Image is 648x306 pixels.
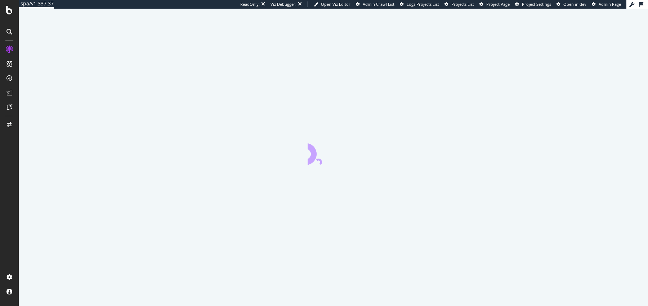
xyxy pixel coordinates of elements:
[563,1,586,7] span: Open in dev
[486,1,510,7] span: Project Page
[444,1,474,7] a: Projects List
[451,1,474,7] span: Projects List
[314,1,350,7] a: Open Viz Editor
[407,1,439,7] span: Logs Projects List
[356,1,394,7] a: Admin Crawl List
[592,1,621,7] a: Admin Page
[557,1,586,7] a: Open in dev
[515,1,551,7] a: Project Settings
[400,1,439,7] a: Logs Projects List
[321,1,350,7] span: Open Viz Editor
[479,1,510,7] a: Project Page
[271,1,296,7] div: Viz Debugger:
[363,1,394,7] span: Admin Crawl List
[240,1,260,7] div: ReadOnly:
[522,1,551,7] span: Project Settings
[599,1,621,7] span: Admin Page
[308,139,359,165] div: animation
